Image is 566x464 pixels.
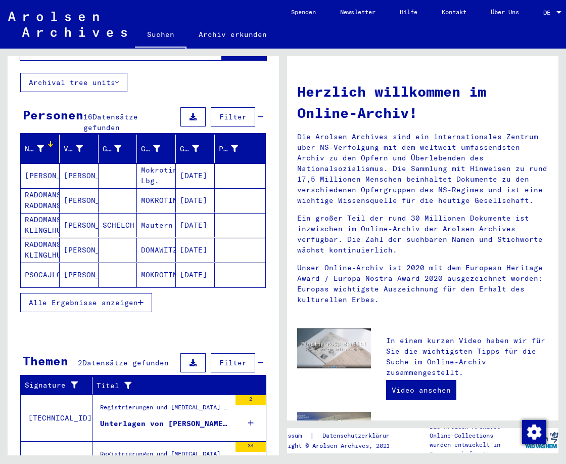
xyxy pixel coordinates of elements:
[100,403,230,417] div: Registrierungen und [MEDICAL_DATA] von Displaced Persons, Kindern und Vermissten > Unterstützungs...
[25,144,44,154] div: Nachname
[215,135,265,163] mat-header-cell: Prisoner #
[99,213,137,237] mat-cell: SCHELCH
[211,107,255,126] button: Filter
[21,263,60,287] mat-cell: PSOCAJLO
[23,352,68,370] div: Themen
[186,22,279,47] a: Archiv erkunden
[97,381,241,391] div: Titel
[83,112,92,121] span: 16
[543,9,554,16] span: DE
[176,135,215,163] mat-header-cell: Geburtsdatum
[137,188,176,213] mat-cell: MOKROTIN
[21,238,60,262] mat-cell: RADOMANSKI KLINGLHUBER
[141,141,175,157] div: Geburt‏
[137,263,176,287] mat-cell: MOKROTIN
[82,358,169,367] span: Datensätze gefunden
[60,263,99,287] mat-cell: [PERSON_NAME]
[100,418,230,429] div: Unterlagen von [PERSON_NAME], geboren am [DEMOGRAPHIC_DATA], geboren in [GEOGRAPHIC_DATA] und von...
[137,213,176,237] mat-cell: Mautern
[137,238,176,262] mat-cell: DONAWITZ
[78,358,82,367] span: 2
[60,238,99,262] mat-cell: [PERSON_NAME]
[176,213,215,237] mat-cell: [DATE]
[297,213,548,256] p: Ein großer Teil der rund 30 Millionen Dokumente ist inzwischen im Online-Archiv der Arolsen Archi...
[21,163,60,188] mat-cell: [PERSON_NAME]
[100,449,230,463] div: Registrierungen und [MEDICAL_DATA] von Displaced Persons, Kindern und Vermissten > Unterstützungs...
[60,135,99,163] mat-header-cell: Vorname
[180,144,199,154] div: Geburtsdatum
[141,144,160,154] div: Geburt‏
[219,141,253,157] div: Prisoner #
[235,442,266,452] div: 34
[23,106,83,124] div: Personen
[297,263,548,305] p: Unser Online-Archiv ist 2020 mit dem European Heritage Award / Europa Nostra Award 2020 ausgezeic...
[297,328,371,368] img: video.jpg
[20,73,127,92] button: Archival tree units
[21,135,60,163] mat-header-cell: Nachname
[297,81,548,123] h1: Herzlich willkommen im Online-Archiv!
[8,12,127,37] img: Arolsen_neg.svg
[137,135,176,163] mat-header-cell: Geburt‏
[21,213,60,237] mat-cell: RADOMANSKI KLINGLHUBER
[297,412,371,461] img: eguide.jpg
[430,440,525,458] p: wurden entwickelt in Partnerschaft mit
[60,213,99,237] mat-cell: [PERSON_NAME]
[176,188,215,213] mat-cell: [DATE]
[137,163,176,188] mat-cell: Mokrotin Lbg.
[219,144,238,154] div: Prisoner #
[522,420,546,444] img: Zustimmung ändern
[270,431,405,441] div: |
[135,22,186,49] a: Suchen
[176,163,215,188] mat-cell: [DATE]
[297,132,548,206] p: Die Arolsen Archives sind ein internationales Zentrum über NS-Verfolgung mit dem weltweit umfasse...
[97,377,254,394] div: Titel
[20,293,152,312] button: Alle Ergebnisse anzeigen
[99,135,137,163] mat-header-cell: Geburtsname
[103,141,137,157] div: Geburtsname
[25,141,59,157] div: Nachname
[64,141,98,157] div: Vorname
[386,335,548,378] p: In einem kurzen Video haben wir für Sie die wichtigsten Tipps für die Suche im Online-Archiv zusa...
[21,188,60,213] mat-cell: RADOMANSKI RADOMANSKYJ
[430,422,525,440] p: Die Arolsen Archives Online-Collections
[386,380,456,400] a: Video ansehen
[25,380,79,391] div: Signature
[83,112,138,132] span: Datensätze gefunden
[176,238,215,262] mat-cell: [DATE]
[103,144,122,154] div: Geburtsname
[270,431,310,441] a: Impressum
[235,395,266,405] div: 2
[180,141,214,157] div: Geburtsdatum
[211,353,255,372] button: Filter
[314,431,405,441] a: Datenschutzerklärung
[60,163,99,188] mat-cell: [PERSON_NAME]
[176,263,215,287] mat-cell: [DATE]
[21,395,92,441] td: [TECHNICAL_ID]
[219,112,247,121] span: Filter
[25,377,92,394] div: Signature
[219,358,247,367] span: Filter
[270,441,405,450] p: Copyright © Arolsen Archives, 2021
[60,188,99,213] mat-cell: [PERSON_NAME]
[29,298,138,307] span: Alle Ergebnisse anzeigen
[64,144,83,154] div: Vorname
